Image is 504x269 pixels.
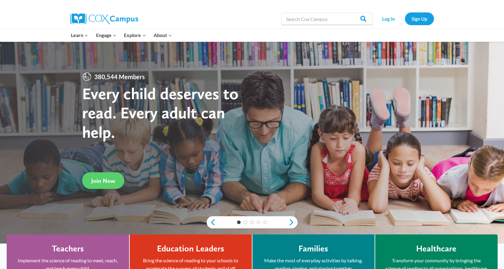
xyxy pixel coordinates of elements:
img: Cox Campus [70,13,138,24]
a: Join Now [82,172,124,189]
span: About [154,31,172,39]
span: Engage [96,31,116,39]
span: 380,544 Members [92,72,147,82]
span: Explore [124,31,146,39]
input: Search Cox Campus [282,13,372,25]
a: 1 [237,220,241,224]
div: content slider buttons [207,216,298,228]
a: previous [207,219,216,226]
span: Join Now [91,177,115,184]
h4: Healthcare [416,244,456,254]
a: Sign Up [405,12,434,25]
a: next [289,219,298,226]
h4: Teachers [52,244,84,254]
nav: Secondary Navigation [375,12,434,25]
a: 2 [244,220,247,224]
h4: Education Leaders [157,244,224,254]
a: 5 [263,220,267,224]
span: Learn [71,31,88,39]
a: 3 [250,220,254,224]
a: 4 [257,220,260,224]
strong: Every child deserves to read. Every adult can help. [82,84,239,142]
nav: Primary Navigation [67,29,176,42]
a: Log In [375,12,402,25]
h4: Families [299,244,328,254]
